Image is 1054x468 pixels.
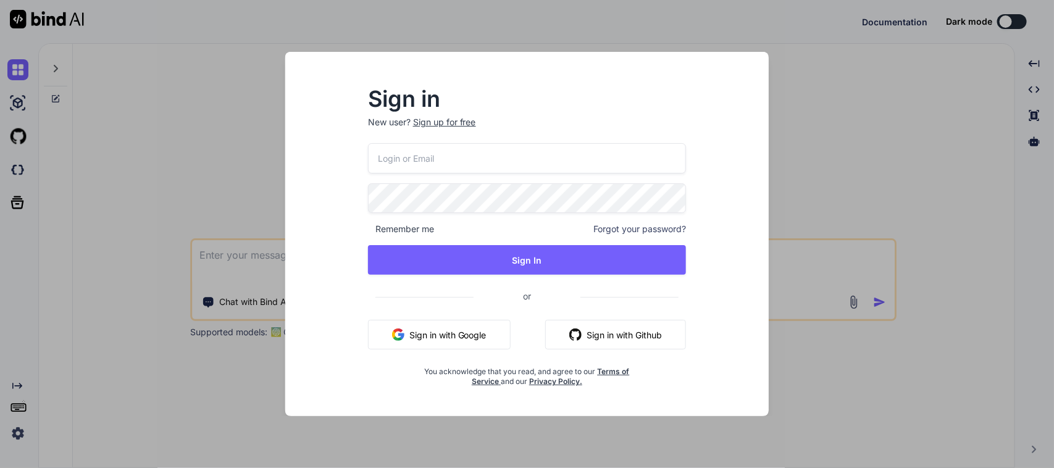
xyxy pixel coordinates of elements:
[368,245,687,275] button: Sign In
[368,89,687,109] h2: Sign in
[529,377,582,386] a: Privacy Policy.
[593,223,686,235] span: Forgot your password?
[368,223,434,235] span: Remember me
[474,281,580,311] span: or
[368,320,511,349] button: Sign in with Google
[569,328,582,341] img: github
[472,367,630,386] a: Terms of Service
[421,359,634,387] div: You acknowledge that you read, and agree to our and our
[392,328,404,341] img: google
[368,116,687,143] p: New user?
[368,143,687,173] input: Login or Email
[413,116,476,128] div: Sign up for free
[545,320,686,349] button: Sign in with Github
